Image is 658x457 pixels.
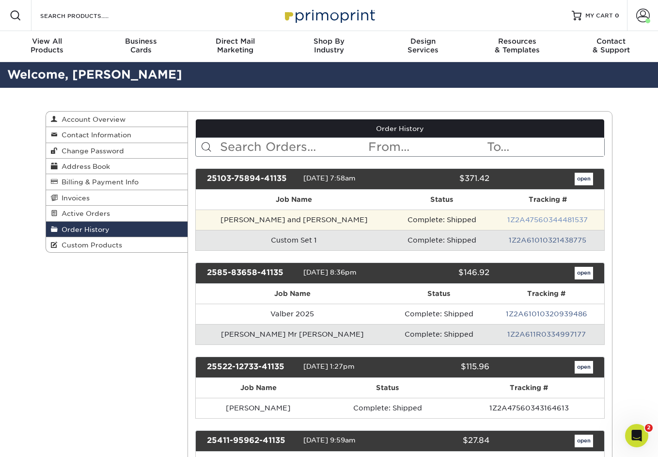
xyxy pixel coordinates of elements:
[58,163,110,170] span: Address Book
[303,268,357,276] span: [DATE] 8:36pm
[470,37,564,46] span: Resources
[392,230,491,250] td: Complete: Shipped
[94,31,188,62] a: BusinessCards
[454,378,604,398] th: Tracking #
[196,324,390,344] td: [PERSON_NAME] Mr [PERSON_NAME]
[58,194,90,202] span: Invoices
[196,190,393,210] th: Job Name
[509,236,586,244] a: 1Z2A61010321438775
[58,131,131,139] span: Contact Information
[188,37,282,54] div: Marketing
[188,31,282,62] a: Direct MailMarketing
[46,237,188,252] a: Custom Products
[575,435,593,447] a: open
[58,115,125,123] span: Account Overview
[196,230,393,250] td: Custom Set 1
[575,173,593,185] a: open
[585,12,613,20] span: MY CART
[219,138,368,156] input: Search Orders...
[389,284,488,304] th: Status
[389,324,488,344] td: Complete: Shipped
[200,435,303,447] div: 25411-95962-41135
[303,436,356,444] span: [DATE] 9:59am
[392,361,496,374] div: $115.96
[470,37,564,54] div: & Templates
[46,222,188,237] a: Order History
[196,210,393,230] td: [PERSON_NAME] and [PERSON_NAME]
[491,190,604,210] th: Tracking #
[376,31,470,62] a: DesignServices
[196,398,322,418] td: [PERSON_NAME]
[321,398,454,418] td: Complete: Shipped
[196,119,605,138] a: Order History
[575,361,593,374] a: open
[282,31,376,62] a: Shop ByIndustry
[506,310,587,318] a: 1Z2A61010320939486
[486,138,604,156] input: To...
[470,31,564,62] a: Resources& Templates
[507,216,588,224] a: 1Z2A47560344481537
[392,435,496,447] div: $27.84
[489,284,604,304] th: Tracking #
[615,12,619,19] span: 0
[625,424,648,447] iframe: Intercom live chat
[94,37,188,46] span: Business
[46,159,188,174] a: Address Book
[46,112,188,127] a: Account Overview
[39,10,134,21] input: SEARCH PRODUCTS.....
[200,173,303,185] div: 25103-75894-41135
[58,226,110,233] span: Order History
[575,267,593,279] a: open
[376,37,470,54] div: Services
[282,37,376,54] div: Industry
[454,398,604,418] td: 1Z2A47560343164613
[58,241,122,249] span: Custom Products
[200,267,303,279] div: 2585-83658-41135
[188,37,282,46] span: Direct Mail
[376,37,470,46] span: Design
[645,424,653,432] span: 2
[58,210,110,217] span: Active Orders
[46,174,188,190] a: Billing & Payment Info
[507,330,586,338] a: 1Z2A611R0334997177
[46,190,188,206] a: Invoices
[392,173,496,185] div: $371.42
[46,127,188,143] a: Contact Information
[389,304,488,324] td: Complete: Shipped
[303,174,356,182] span: [DATE] 7:58am
[196,378,322,398] th: Job Name
[58,178,139,186] span: Billing & Payment Info
[392,210,491,230] td: Complete: Shipped
[564,37,658,46] span: Contact
[58,147,124,155] span: Change Password
[196,284,390,304] th: Job Name
[321,378,454,398] th: Status
[392,190,491,210] th: Status
[200,361,303,374] div: 25522-12733-41135
[392,267,496,279] div: $146.92
[564,31,658,62] a: Contact& Support
[94,37,188,54] div: Cards
[564,37,658,54] div: & Support
[367,138,486,156] input: From...
[303,362,355,370] span: [DATE] 1:27pm
[46,206,188,221] a: Active Orders
[281,5,377,26] img: Primoprint
[46,143,188,159] a: Change Password
[282,37,376,46] span: Shop By
[196,304,390,324] td: Valber 2025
